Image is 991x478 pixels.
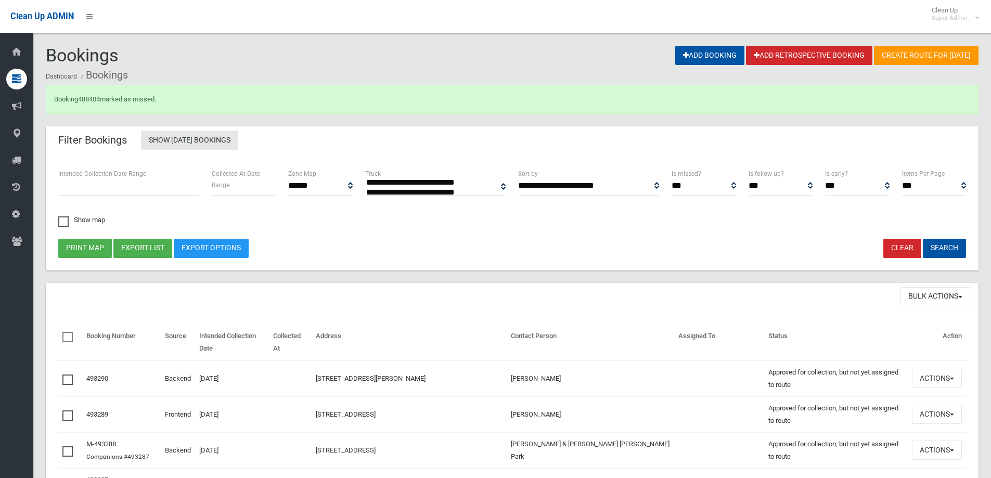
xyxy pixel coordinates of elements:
td: [PERSON_NAME] & [PERSON_NAME] [PERSON_NAME] Park [507,432,674,468]
td: [PERSON_NAME] [507,360,674,397]
td: [DATE] [195,432,269,468]
a: Add Booking [675,46,744,65]
span: Clean Up ADMIN [10,11,74,21]
th: Intended Collection Date [195,325,269,360]
a: Dashboard [46,73,77,80]
td: [DATE] [195,360,269,397]
td: [PERSON_NAME] [507,396,674,432]
th: Source [161,325,195,360]
button: Actions [912,405,962,424]
span: Bookings [46,45,119,66]
a: [STREET_ADDRESS] [316,446,376,454]
a: Add Retrospective Booking [746,46,872,65]
a: M-493288 [86,440,116,448]
th: Collected At [269,325,312,360]
th: Contact Person [507,325,674,360]
td: Approved for collection, but not yet assigned to route [764,432,908,468]
a: Export Options [174,239,249,258]
a: 493290 [86,374,108,382]
th: Booking Number [82,325,161,360]
label: Truck [365,168,381,179]
td: Backend [161,432,195,468]
button: Print map [58,239,112,258]
small: Super Admin [932,14,968,22]
a: Show [DATE] Bookings [141,131,238,150]
th: Assigned To [674,325,764,360]
header: Filter Bookings [46,130,139,150]
button: Bulk Actions [900,287,970,306]
td: Backend [161,360,195,397]
a: 488404 [78,95,100,103]
a: [STREET_ADDRESS][PERSON_NAME] [316,374,426,382]
span: Show map [58,216,105,223]
small: Companions: [86,453,151,460]
button: Actions [912,441,962,460]
th: Status [764,325,908,360]
a: Clear [883,239,921,258]
a: Create route for [DATE] [874,46,979,65]
td: [DATE] [195,396,269,432]
div: Booking marked as missed. [46,85,979,114]
li: Bookings [79,66,128,85]
th: Action [908,325,966,360]
button: Export list [113,239,172,258]
a: 493289 [86,410,108,418]
td: Approved for collection, but not yet assigned to route [764,396,908,432]
button: Actions [912,369,962,388]
th: Address [312,325,507,360]
td: Approved for collection, but not yet assigned to route [764,360,908,397]
td: Frontend [161,396,195,432]
button: Search [923,239,966,258]
span: Clean Up [926,6,978,22]
a: #493287 [124,453,149,460]
a: [STREET_ADDRESS] [316,410,376,418]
